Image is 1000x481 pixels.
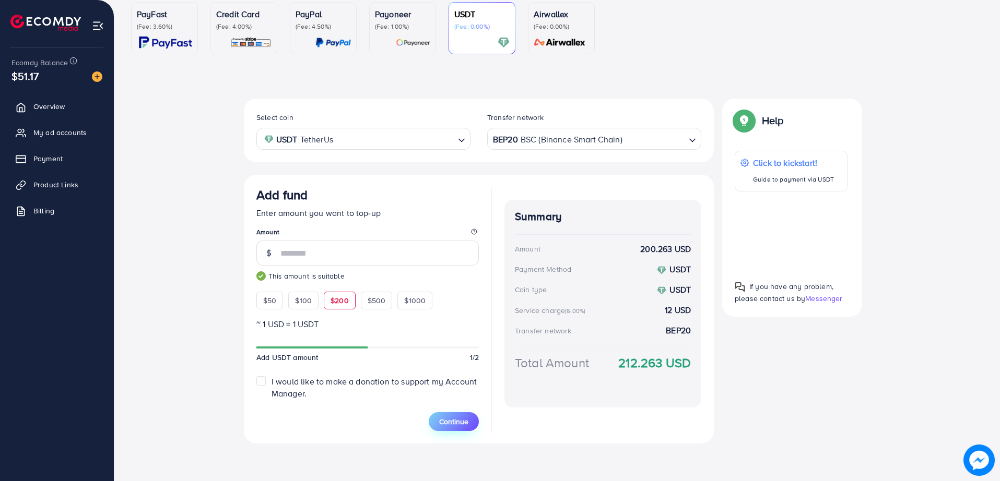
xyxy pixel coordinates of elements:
[11,68,39,83] span: $51.17
[515,354,589,372] div: Total Amount
[139,37,192,49] img: card
[256,271,266,281] img: guide
[470,352,479,363] span: 1/2
[669,284,691,295] strong: USDT
[137,22,192,31] p: (Fee: 3.60%)
[666,324,691,336] strong: BEP20
[263,295,276,306] span: $50
[8,200,106,221] a: Billing
[264,135,274,144] img: coin
[256,271,479,281] small: This amount is suitable
[216,22,272,31] p: (Fee: 4.00%)
[657,266,666,275] img: coin
[623,131,685,147] input: Search for option
[534,8,589,20] p: Airwallex
[276,132,298,147] strong: USDT
[256,227,479,240] legend: Amount
[368,295,386,306] span: $500
[805,293,842,304] span: Messenger
[8,96,106,117] a: Overview
[300,132,333,147] span: TetherUs
[137,8,192,20] p: PayFast
[515,244,540,254] div: Amount
[375,8,430,20] p: Payoneer
[657,286,666,295] img: coin
[669,263,691,275] strong: USDT
[11,57,68,68] span: Ecomdy Balance
[753,157,834,169] p: Click to kickstart!
[487,128,701,149] div: Search for option
[515,305,589,316] div: Service charge
[375,22,430,31] p: (Fee: 1.00%)
[515,210,691,223] h4: Summary
[454,8,510,20] p: USDT
[762,114,784,127] p: Help
[8,148,106,169] a: Payment
[272,376,477,399] span: I would like to make a donation to support my Account Manager.
[256,128,470,149] div: Search for option
[92,71,102,82] img: image
[33,153,63,164] span: Payment
[92,20,104,32] img: menu
[665,304,691,316] strong: 12 USD
[439,416,468,427] span: Continue
[216,8,272,20] p: Credit Card
[33,206,54,216] span: Billing
[515,284,547,295] div: Coin type
[753,173,834,186] p: Guide to payment via USDT
[331,295,349,306] span: $200
[33,179,78,190] span: Product Links
[396,37,430,49] img: card
[534,22,589,31] p: (Fee: 0.00%)
[565,307,585,315] small: (6.00%)
[515,326,572,336] div: Transfer network
[498,37,510,49] img: card
[296,22,351,31] p: (Fee: 4.50%)
[735,282,745,292] img: Popup guide
[965,446,993,474] img: image
[230,37,272,49] img: card
[487,112,544,123] label: Transfer network
[454,22,510,31] p: (Fee: 0.00%)
[429,412,479,431] button: Continue
[640,243,691,255] strong: 200.263 USD
[8,122,106,143] a: My ad accounts
[404,295,426,306] span: $1000
[256,112,293,123] label: Select coin
[256,207,479,219] p: Enter amount you want to top-up
[315,37,351,49] img: card
[493,132,518,147] strong: BEP20
[521,132,622,147] span: BSC (Binance Smart Chain)
[336,131,454,147] input: Search for option
[515,264,571,274] div: Payment Method
[10,15,81,31] img: logo
[531,37,589,49] img: card
[256,318,479,330] p: ~ 1 USD = 1 USDT
[256,187,308,202] h3: Add fund
[735,281,833,304] span: If you have any problem, please contact us by
[8,174,106,195] a: Product Links
[256,352,318,363] span: Add USDT amount
[296,8,351,20] p: PayPal
[735,111,754,130] img: Popup guide
[618,354,691,372] strong: 212.263 USD
[295,295,312,306] span: $100
[33,101,65,112] span: Overview
[33,127,87,138] span: My ad accounts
